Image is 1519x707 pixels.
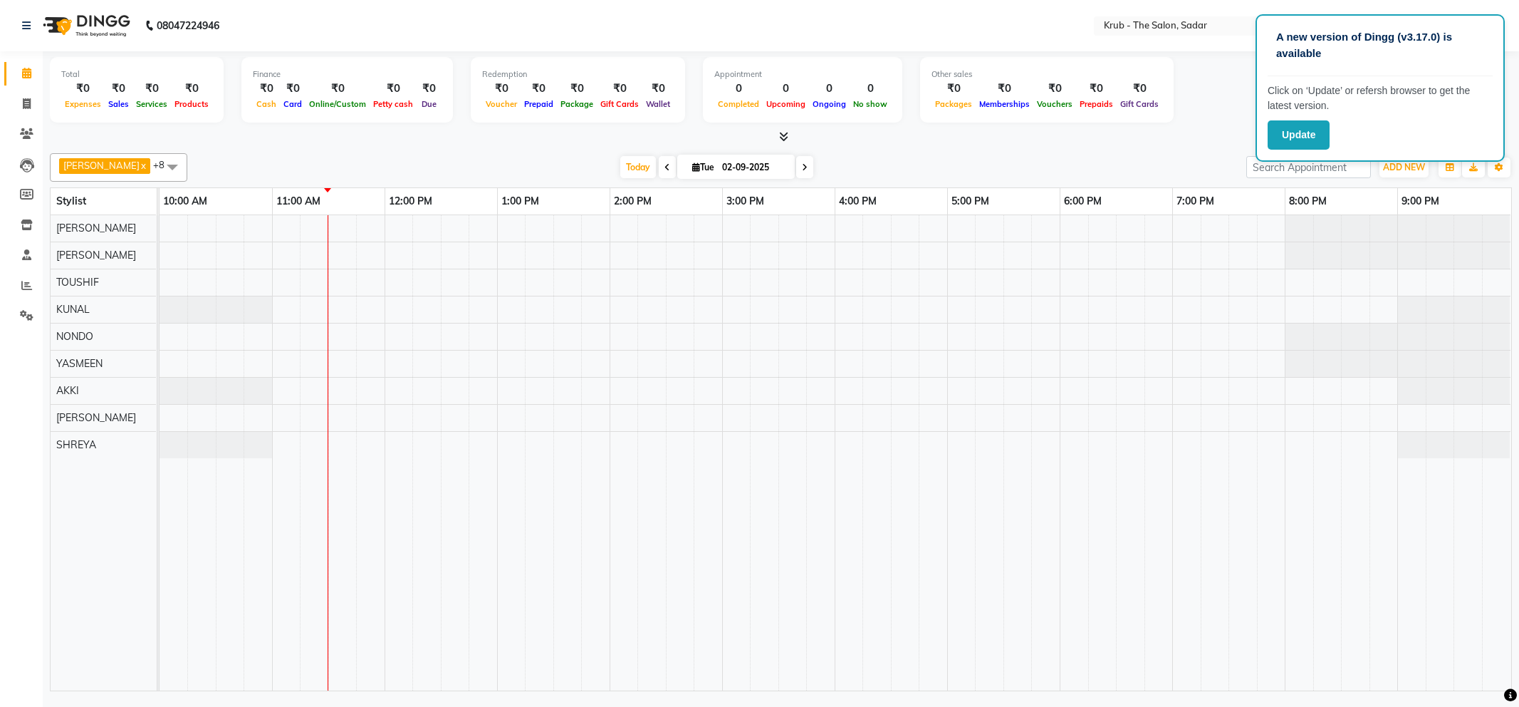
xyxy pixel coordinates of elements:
span: NONDO [56,330,93,343]
div: ₹0 [306,81,370,97]
span: YASMEEN [56,357,103,370]
button: ADD NEW [1379,158,1429,177]
span: Voucher [482,99,521,109]
span: Card [280,99,306,109]
div: ₹0 [557,81,597,97]
span: Today [620,156,656,178]
div: Appointment [714,68,891,81]
button: Update [1268,120,1330,150]
a: 6:00 PM [1060,191,1105,212]
span: Due [418,99,440,109]
a: x [140,160,146,171]
a: 11:00 AM [273,191,324,212]
div: ₹0 [521,81,557,97]
span: Prepaids [1076,99,1117,109]
div: ₹0 [1033,81,1076,97]
span: Prepaid [521,99,557,109]
span: TOUSHIF [56,276,99,289]
span: Gift Cards [1117,99,1162,109]
a: 2:00 PM [610,191,655,212]
span: No show [850,99,891,109]
span: Sales [105,99,132,109]
div: ₹0 [1117,81,1162,97]
span: Vouchers [1033,99,1076,109]
div: ₹0 [253,81,280,97]
p: Click on ‘Update’ or refersh browser to get the latest version. [1268,83,1493,113]
div: ₹0 [597,81,642,97]
div: ₹0 [171,81,212,97]
a: 8:00 PM [1285,191,1330,212]
div: 0 [809,81,850,97]
div: ₹0 [931,81,976,97]
a: 3:00 PM [723,191,768,212]
span: Memberships [976,99,1033,109]
div: ₹0 [642,81,674,97]
span: Online/Custom [306,99,370,109]
span: Upcoming [763,99,809,109]
span: Ongoing [809,99,850,109]
div: 0 [714,81,763,97]
div: ₹0 [976,81,1033,97]
span: [PERSON_NAME] [63,160,140,171]
span: ADD NEW [1383,162,1425,172]
div: 0 [763,81,809,97]
div: ₹0 [482,81,521,97]
span: Products [171,99,212,109]
div: ₹0 [1076,81,1117,97]
a: 10:00 AM [160,191,211,212]
a: 7:00 PM [1173,191,1218,212]
a: 5:00 PM [948,191,993,212]
div: ₹0 [132,81,171,97]
a: 12:00 PM [385,191,436,212]
div: ₹0 [105,81,132,97]
span: Expenses [61,99,105,109]
span: Wallet [642,99,674,109]
div: Finance [253,68,442,81]
img: logo [36,6,134,46]
p: A new version of Dingg (v3.17.0) is available [1276,29,1484,61]
span: Services [132,99,171,109]
span: AKKI [56,384,79,397]
span: Package [557,99,597,109]
span: [PERSON_NAME] [56,411,136,424]
span: [PERSON_NAME] [56,249,136,262]
a: 4:00 PM [835,191,880,212]
span: [PERSON_NAME] [56,222,136,234]
div: ₹0 [280,81,306,97]
input: Search Appointment [1246,156,1371,178]
span: Cash [253,99,280,109]
span: Tue [689,162,718,172]
input: 2025-09-02 [718,157,789,178]
span: Completed [714,99,763,109]
a: 9:00 PM [1398,191,1443,212]
span: SHREYA [56,438,96,451]
a: 1:00 PM [498,191,543,212]
div: Redemption [482,68,674,81]
div: ₹0 [370,81,417,97]
span: Packages [931,99,976,109]
div: ₹0 [417,81,442,97]
div: 0 [850,81,891,97]
span: KUNAL [56,303,90,316]
span: Stylist [56,195,86,207]
div: ₹0 [61,81,105,97]
span: +8 [153,159,175,170]
span: Gift Cards [597,99,642,109]
b: 08047224946 [157,6,219,46]
div: Other sales [931,68,1162,81]
span: Petty cash [370,99,417,109]
div: Total [61,68,212,81]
